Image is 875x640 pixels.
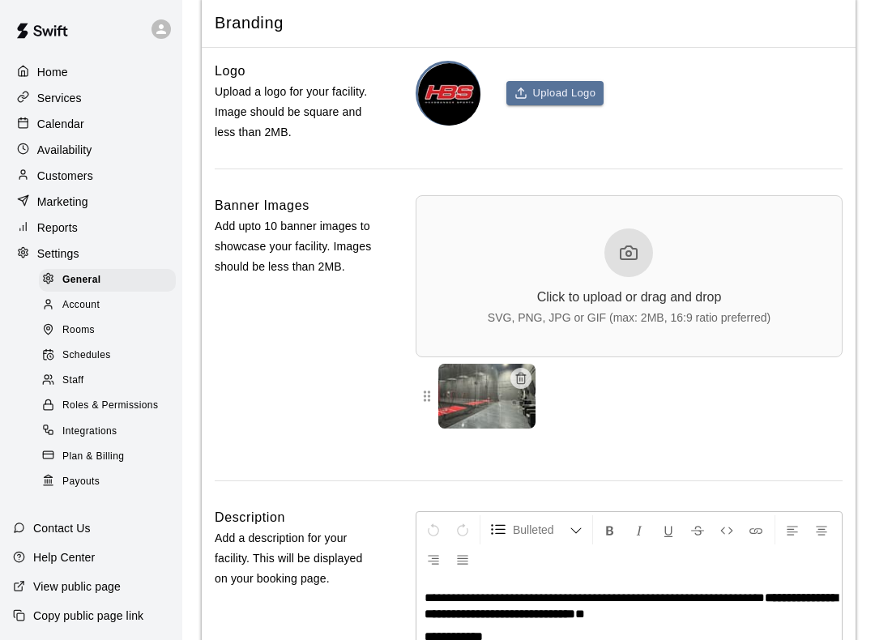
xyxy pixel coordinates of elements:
[215,216,378,278] p: Add upto 10 banner images to showcase your facility. Images should be less than 2MB.
[215,528,378,590] p: Add a description for your facility. This will be displayed on your booking page.
[37,116,84,132] p: Calendar
[513,522,570,538] span: Bulleted List
[420,515,447,544] button: Undo
[39,269,176,292] div: General
[33,520,91,536] p: Contact Us
[33,608,143,624] p: Copy public page link
[13,241,169,266] a: Settings
[625,515,653,544] button: Format Italics
[62,322,95,339] span: Rooms
[39,294,176,317] div: Account
[39,444,182,469] a: Plan & Billing
[39,471,176,493] div: Payouts
[39,319,176,342] div: Rooms
[37,245,79,262] p: Settings
[39,292,182,318] a: Account
[39,369,176,392] div: Staff
[684,515,711,544] button: Format Strikethrough
[37,142,92,158] p: Availability
[13,164,169,188] a: Customers
[13,190,169,214] a: Marketing
[779,515,806,544] button: Left Align
[484,515,589,544] button: Formatting Options
[62,474,100,490] span: Payouts
[39,369,182,394] a: Staff
[488,311,770,324] div: SVG, PNG, JPG or GIF (max: 2MB, 16:9 ratio preferred)
[13,138,169,162] a: Availability
[62,373,83,389] span: Staff
[39,395,176,417] div: Roles & Permissions
[39,419,182,444] a: Integrations
[37,194,88,210] p: Marketing
[215,12,843,34] span: Branding
[215,195,309,216] h6: Banner Images
[33,549,95,565] p: Help Center
[13,215,169,240] a: Reports
[62,272,101,288] span: General
[449,515,476,544] button: Redo
[438,364,536,429] img: Banner 1
[215,82,378,143] p: Upload a logo for your facility. Image should be square and less than 2MB.
[37,90,82,106] p: Services
[13,60,169,84] a: Home
[215,507,285,528] h6: Description
[39,394,182,419] a: Roles & Permissions
[62,424,117,440] span: Integrations
[39,420,176,443] div: Integrations
[62,348,111,364] span: Schedules
[506,81,604,106] button: Upload Logo
[449,544,476,574] button: Justify Align
[62,398,158,414] span: Roles & Permissions
[39,344,176,367] div: Schedules
[37,168,93,184] p: Customers
[39,343,182,369] a: Schedules
[37,64,68,80] p: Home
[39,267,182,292] a: General
[215,61,245,82] h6: Logo
[39,318,182,343] a: Rooms
[13,86,169,110] a: Services
[713,515,741,544] button: Insert Code
[537,290,722,305] div: Click to upload or drag and drop
[418,63,480,126] img: Headbanger Sports logo
[62,297,100,314] span: Account
[742,515,770,544] button: Insert Link
[39,469,182,494] a: Payouts
[62,449,124,465] span: Plan & Billing
[655,515,682,544] button: Format Underline
[420,544,447,574] button: Right Align
[596,515,624,544] button: Format Bold
[39,446,176,468] div: Plan & Billing
[37,220,78,236] p: Reports
[808,515,835,544] button: Center Align
[33,578,121,595] p: View public page
[13,112,169,136] a: Calendar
